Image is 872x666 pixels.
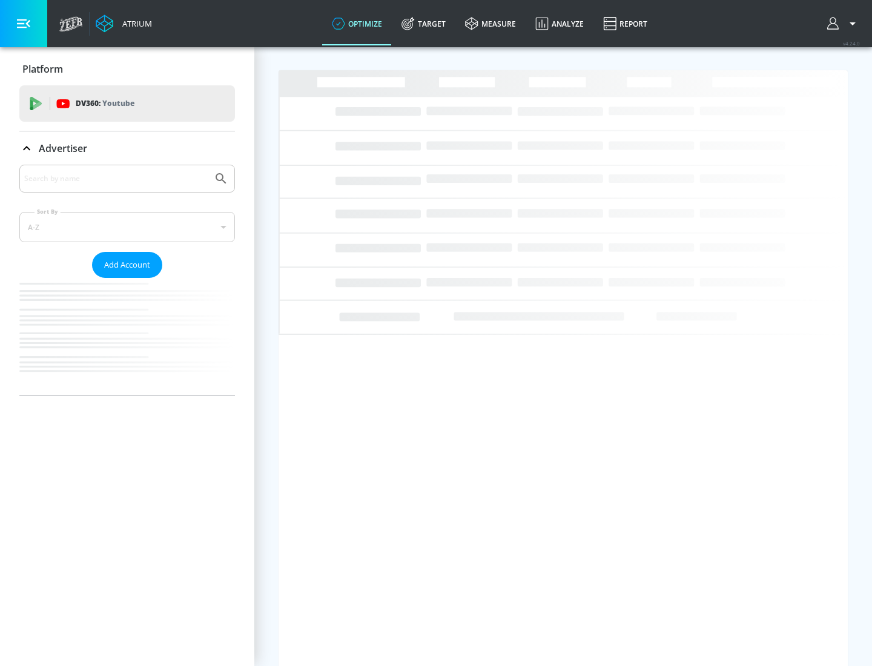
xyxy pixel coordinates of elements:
p: DV360: [76,97,134,110]
div: Advertiser [19,131,235,165]
div: Advertiser [19,165,235,395]
a: Atrium [96,15,152,33]
button: Add Account [92,252,162,278]
div: A-Z [19,212,235,242]
span: v 4.24.0 [843,40,860,47]
a: Target [392,2,455,45]
span: Add Account [104,258,150,272]
div: Atrium [117,18,152,29]
a: Report [593,2,657,45]
a: Analyze [526,2,593,45]
p: Platform [22,62,63,76]
p: Youtube [102,97,134,110]
input: Search by name [24,171,208,186]
p: Advertiser [39,142,87,155]
div: DV360: Youtube [19,85,235,122]
div: Platform [19,52,235,86]
nav: list of Advertiser [19,278,235,395]
a: measure [455,2,526,45]
label: Sort By [35,208,61,216]
a: optimize [322,2,392,45]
